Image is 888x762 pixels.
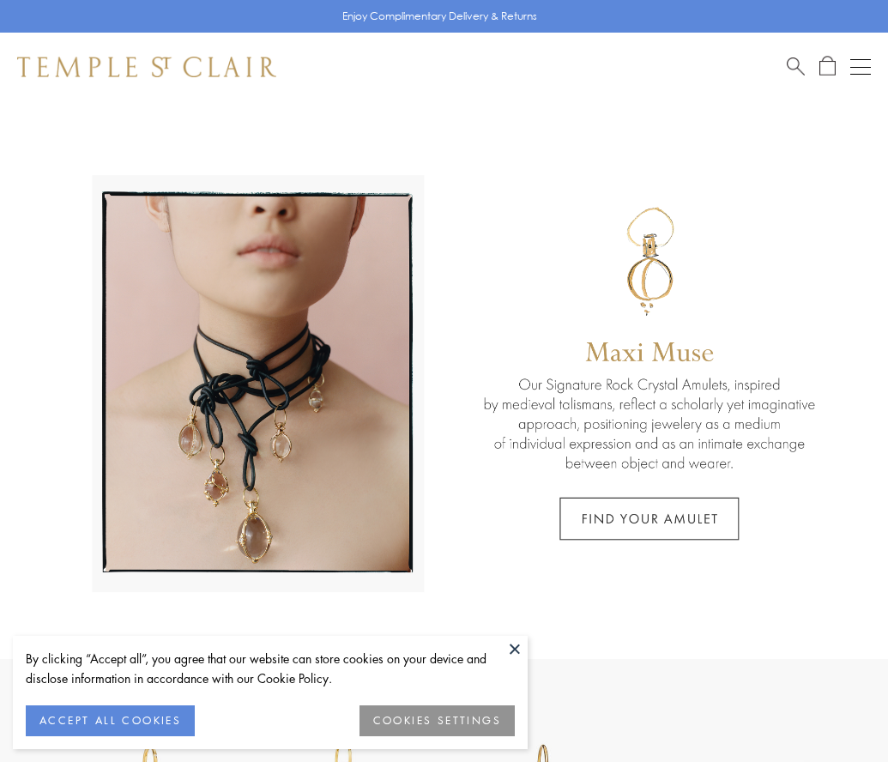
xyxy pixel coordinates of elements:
a: Search [787,56,805,77]
div: By clicking “Accept all”, you agree that our website can store cookies on your device and disclos... [26,649,515,688]
button: ACCEPT ALL COOKIES [26,705,195,736]
p: Enjoy Complimentary Delivery & Returns [342,8,537,25]
button: COOKIES SETTINGS [359,705,515,736]
a: Open Shopping Bag [819,56,836,77]
img: Temple St. Clair [17,57,276,77]
button: Open navigation [850,57,871,77]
